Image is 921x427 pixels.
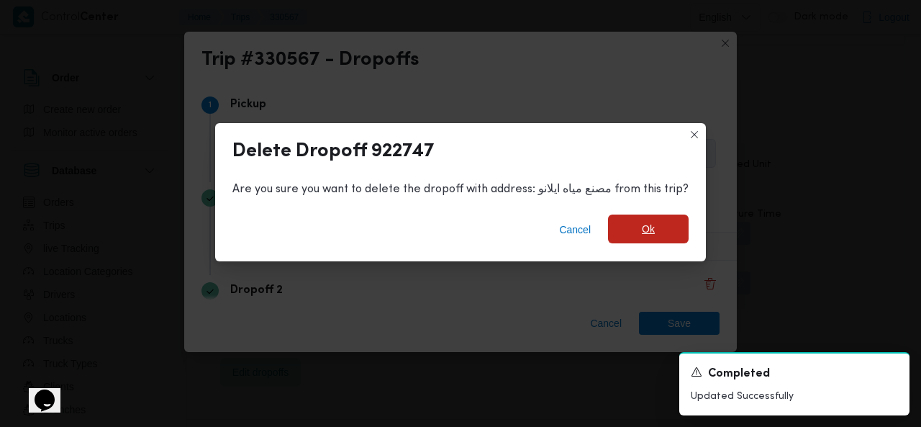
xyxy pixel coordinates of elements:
button: Closes this modal window [686,126,703,143]
span: Cancel [559,221,591,238]
p: Updated Successfully [691,389,898,404]
div: Notification [691,365,898,383]
div: Delete Dropoff 922747 [232,140,435,163]
div: Are you sure you want to delete the dropoff with address: مصنع مياه ايلانو from this trip? [232,181,689,198]
iframe: chat widget [14,369,60,413]
button: Cancel [553,215,596,244]
span: Ok [642,220,655,238]
button: Ok [608,215,689,243]
span: Completed [708,366,770,383]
